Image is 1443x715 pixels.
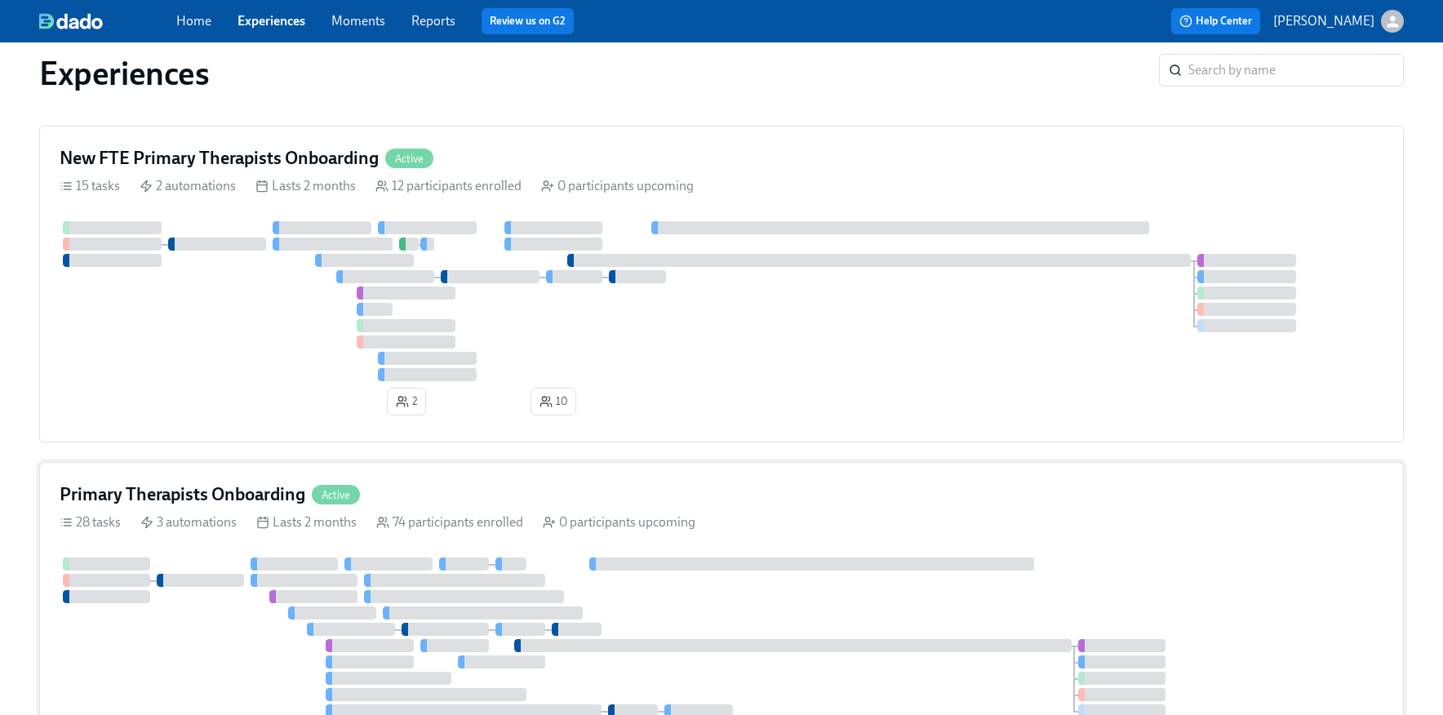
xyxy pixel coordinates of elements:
[60,482,305,507] h4: Primary Therapists Onboarding
[39,13,103,29] img: dado
[60,177,120,195] div: 15 tasks
[396,393,417,410] span: 2
[140,513,237,531] div: 3 automations
[411,13,455,29] a: Reports
[490,13,566,29] a: Review us on G2
[39,54,210,93] h1: Experiences
[176,13,211,29] a: Home
[39,126,1404,442] a: New FTE Primary Therapists OnboardingActive15 tasks 2 automations Lasts 2 months 12 participants ...
[1171,8,1260,34] button: Help Center
[539,393,567,410] span: 10
[60,513,121,531] div: 28 tasks
[140,177,236,195] div: 2 automations
[60,146,379,171] h4: New FTE Primary Therapists Onboarding
[375,177,522,195] div: 12 participants enrolled
[39,13,176,29] a: dado
[541,177,694,195] div: 0 participants upcoming
[238,13,305,29] a: Experiences
[1188,54,1404,87] input: Search by name
[1179,13,1252,29] span: Help Center
[376,513,523,531] div: 74 participants enrolled
[312,489,360,501] span: Active
[543,513,695,531] div: 0 participants upcoming
[331,13,385,29] a: Moments
[531,388,576,415] button: 10
[256,513,357,531] div: Lasts 2 months
[385,153,433,165] span: Active
[387,388,426,415] button: 2
[1273,10,1404,33] button: [PERSON_NAME]
[1273,12,1374,30] p: [PERSON_NAME]
[255,177,356,195] div: Lasts 2 months
[482,8,574,34] button: Review us on G2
